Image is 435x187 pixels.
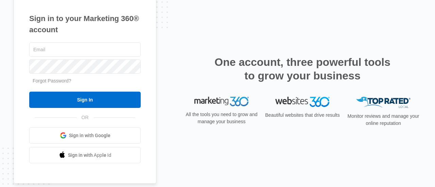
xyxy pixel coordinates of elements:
[77,114,93,121] span: OR
[68,152,111,159] span: Sign in with Apple Id
[212,55,393,82] h2: One account, three powerful tools to grow your business
[29,92,141,108] input: Sign In
[275,97,330,107] img: Websites 360
[29,13,141,35] h1: Sign in to your Marketing 360® account
[29,42,141,57] input: Email
[29,127,141,144] a: Sign in with Google
[69,132,110,139] span: Sign in with Google
[194,97,249,106] img: Marketing 360
[356,97,411,108] img: Top Rated Local
[345,113,421,127] p: Monitor reviews and manage your online reputation
[29,147,141,163] a: Sign in with Apple Id
[184,111,260,125] p: All the tools you need to grow and manage your business
[33,78,71,83] a: Forgot Password?
[264,112,341,119] p: Beautiful websites that drive results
